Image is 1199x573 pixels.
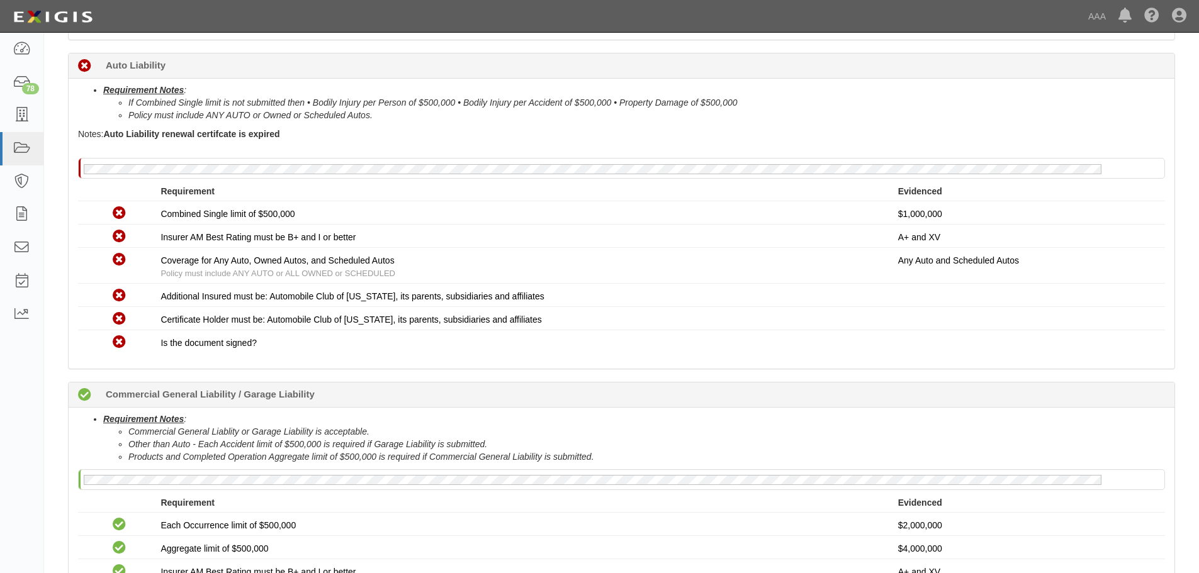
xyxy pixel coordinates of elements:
[898,231,1156,243] p: A+ and XV
[103,413,1165,463] li: :
[160,291,544,301] span: Additional Insured must be: Automobile Club of [US_STATE], its parents, subsidiaries and affiliates
[898,519,1156,531] p: $2,000,000
[113,336,126,349] i: Non-Compliant
[113,207,126,220] i: Non-Compliant
[160,232,356,242] span: Insurer AM Best Rating must be B+ and I or better
[898,542,1156,555] p: $4,000,000
[128,96,1165,109] li: If Combined Single limit is not submitted then • Bodily Injury per Person of $500,000 • Bodily In...
[78,128,1165,153] div: Notes:
[160,498,215,508] strong: Requirement
[78,389,91,402] i: Compliant 165 days (since 05/01/2025)
[78,60,91,73] i: Non-Compliant 34 days (since 09/09/2025)
[128,425,1165,438] li: Commercial General Liablity or Garage Liability is acceptable.
[1082,4,1112,29] a: AAA
[9,6,96,28] img: logo-5460c22ac91f19d4615b14bd174203de0afe785f0fc80cf4dbbc73dc1793850b.png
[160,338,257,348] span: Is the document signed?
[128,109,1165,121] li: Policy must include ANY AUTO or Owned or Scheduled Autos.
[160,314,541,325] span: Certificate Holder must be: Automobile Club of [US_STATE], its parents, subsidiaries and affiliates
[113,518,126,531] i: Compliant
[106,387,315,401] b: Commercial General Liability / Garage Liability
[103,129,279,139] b: Auto Liability renewal certifcate is expired
[1144,9,1159,24] i: Help Center - Complianz
[898,498,942,508] strong: Evidenced
[160,186,215,196] strong: Requirement
[160,255,394,265] span: Coverage for Any Auto, Owned Autos, and Scheduled Autos
[103,414,184,424] u: Requirement Notes
[898,186,942,196] strong: Evidenced
[113,542,126,555] i: Compliant
[128,438,1165,450] li: Other than Auto - Each Accident limit of $500,000 is required if Garage Liability is submitted.
[103,84,1165,121] li: :
[128,450,1165,463] li: Products and Completed Operation Aggregate limit of $500,000 is required if Commercial General Li...
[898,208,1156,220] p: $1,000,000
[160,543,268,554] span: Aggregate limit of $500,000
[160,520,296,530] span: Each Occurrence limit of $500,000
[103,85,184,95] u: Requirement Notes
[113,289,126,303] i: Non-Compliant
[106,58,166,72] b: Auto Liability
[113,313,126,326] i: Non-Compliant
[113,230,126,243] i: Non-Compliant
[898,254,1156,267] p: Any Auto and Scheduled Autos
[160,269,395,278] span: Policy must include ANY AUTO or ALL OWNED or SCHEDULED
[113,253,126,267] i: Non-Compliant
[22,83,39,94] div: 78
[160,209,295,219] span: Combined Single limit of $500,000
